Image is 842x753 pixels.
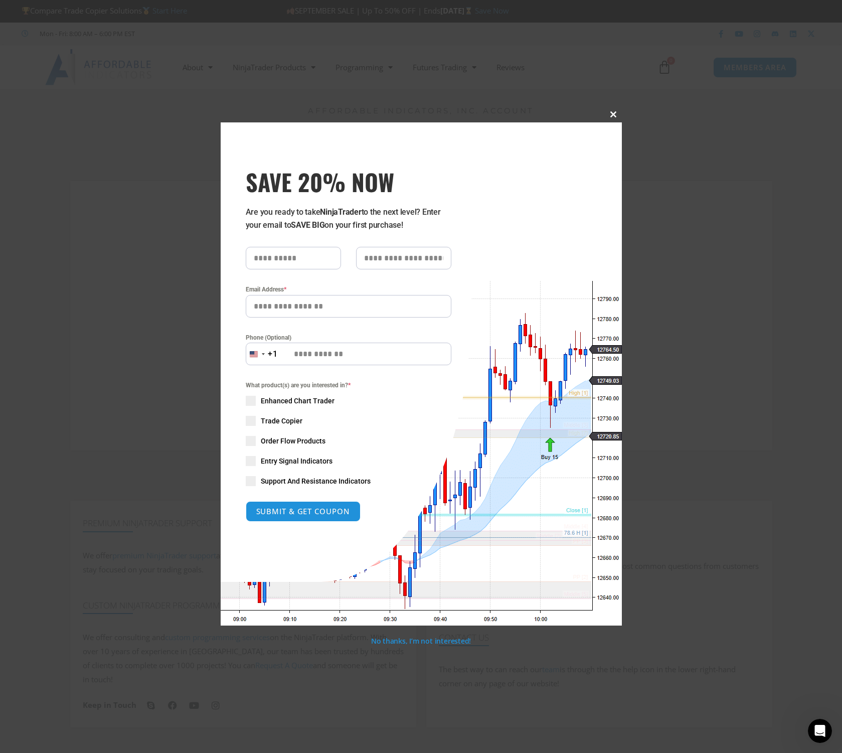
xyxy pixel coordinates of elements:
label: Phone (Optional) [246,333,451,343]
button: Selected country [246,343,278,365]
label: Trade Copier [246,416,451,426]
label: Support And Resistance Indicators [246,476,451,486]
button: SUBMIT & GET COUPON [246,501,361,522]
iframe: Intercom live chat [808,719,832,743]
span: What product(s) are you interested in? [246,380,451,390]
span: Order Flow Products [261,436,325,446]
label: Enhanced Chart Trader [246,396,451,406]
a: No thanks, I’m not interested! [371,636,471,646]
label: Entry Signal Indicators [246,456,451,466]
h3: SAVE 20% NOW [246,168,451,196]
label: Order Flow Products [246,436,451,446]
label: Email Address [246,284,451,294]
strong: SAVE BIG [291,220,324,230]
span: Entry Signal Indicators [261,456,332,466]
span: Trade Copier [261,416,302,426]
strong: NinjaTrader [320,207,361,217]
span: Support And Resistance Indicators [261,476,371,486]
span: Enhanced Chart Trader [261,396,334,406]
p: Are you ready to take to the next level? Enter your email to on your first purchase! [246,206,451,232]
div: +1 [268,348,278,361]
